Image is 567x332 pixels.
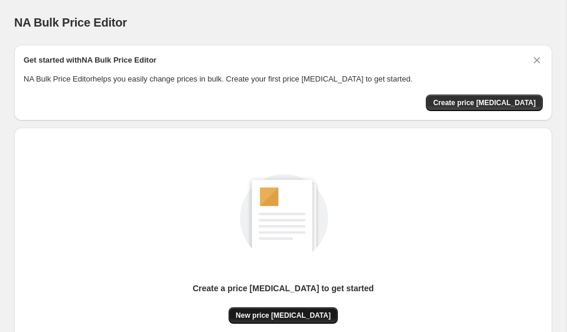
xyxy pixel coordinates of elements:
[229,307,338,324] button: New price [MEDICAL_DATA]
[236,311,331,320] span: New price [MEDICAL_DATA]
[193,282,374,294] p: Create a price [MEDICAL_DATA] to get started
[14,16,127,29] span: NA Bulk Price Editor
[24,73,543,85] p: NA Bulk Price Editor helps you easily change prices in bulk. Create your first price [MEDICAL_DAT...
[531,54,543,66] button: Dismiss card
[24,54,157,66] h2: Get started with NA Bulk Price Editor
[433,98,536,108] span: Create price [MEDICAL_DATA]
[426,95,543,111] button: Create price change job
